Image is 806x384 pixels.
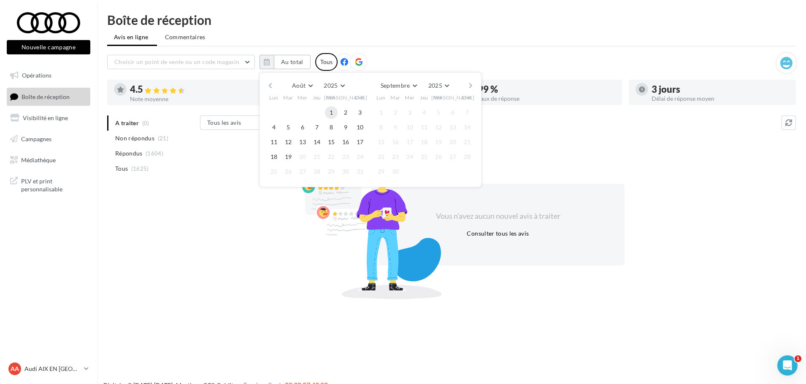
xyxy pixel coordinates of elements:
[268,165,280,178] button: 25
[22,93,70,100] span: Boîte de réception
[324,94,368,101] span: [PERSON_NAME]
[282,165,295,178] button: 26
[298,94,308,101] span: Mer
[405,94,415,101] span: Mer
[461,106,473,119] button: 7
[432,150,445,163] button: 26
[146,150,163,157] span: (1604)
[260,55,311,69] button: Au total
[381,82,410,89] span: Septembre
[200,115,284,130] button: Tous les avis
[115,149,143,158] span: Répondus
[462,94,472,101] span: Dim
[389,136,402,148] button: 16
[5,109,92,127] a: Visibilité en ligne
[428,82,442,89] span: 2025
[7,361,90,377] a: AA Audi AIX EN [GEOGRAPHIC_DATA]
[446,106,459,119] button: 6
[5,88,92,106] a: Boîte de réception
[21,135,51,142] span: Campagnes
[289,80,316,91] button: Août
[418,106,430,119] button: 4
[107,55,255,69] button: Choisir un point de vente ou un code magasin
[446,121,459,134] button: 13
[375,106,387,119] button: 1
[115,164,128,173] span: Tous
[432,121,445,134] button: 12
[461,150,473,163] button: 28
[354,106,366,119] button: 3
[355,94,365,101] span: Dim
[375,136,387,148] button: 15
[7,40,90,54] button: Nouvelle campagne
[313,94,321,101] span: Jeu
[403,106,416,119] button: 3
[158,135,168,142] span: (21)
[296,136,309,148] button: 13
[311,165,323,178] button: 28
[296,150,309,163] button: 20
[21,175,87,193] span: PLV et print personnalisable
[389,121,402,134] button: 9
[389,106,402,119] button: 2
[325,150,338,163] button: 22
[282,136,295,148] button: 12
[268,136,280,148] button: 11
[390,94,400,101] span: Mar
[282,121,295,134] button: 5
[268,150,280,163] button: 18
[131,165,149,172] span: (1625)
[478,96,615,102] div: Taux de réponse
[461,136,473,148] button: 21
[283,94,293,101] span: Mar
[296,121,309,134] button: 6
[339,136,352,148] button: 16
[777,355,798,376] iframe: Intercom live chat
[107,13,796,26] div: Boîte de réception
[418,121,430,134] button: 11
[354,121,366,134] button: 10
[446,150,459,163] button: 27
[207,119,241,126] span: Tous les avis
[5,172,92,197] a: PLV et print personnalisable
[420,94,428,101] span: Jeu
[325,121,338,134] button: 8
[130,96,268,102] div: Note moyenne
[5,67,92,84] a: Opérations
[376,94,386,101] span: Lun
[403,121,416,134] button: 10
[463,228,532,239] button: Consulter tous les avis
[425,211,571,222] div: Vous n'avez aucun nouvel avis à traiter
[311,136,323,148] button: 14
[403,150,416,163] button: 24
[377,80,420,91] button: Septembre
[292,82,306,89] span: Août
[432,106,445,119] button: 5
[375,121,387,134] button: 8
[652,85,789,94] div: 3 jours
[114,58,239,65] span: Choisir un point de vente ou un code magasin
[652,96,789,102] div: Délai de réponse moyen
[282,150,295,163] button: 19
[325,136,338,148] button: 15
[418,150,430,163] button: 25
[354,150,366,163] button: 24
[354,136,366,148] button: 17
[339,121,352,134] button: 9
[268,121,280,134] button: 4
[461,121,473,134] button: 14
[269,94,279,101] span: Lun
[315,53,338,71] div: Tous
[24,365,81,373] p: Audi AIX EN [GEOGRAPHIC_DATA]
[795,355,801,362] span: 1
[389,165,402,178] button: 30
[354,165,366,178] button: 31
[339,150,352,163] button: 23
[320,80,348,91] button: 2025
[130,85,268,94] div: 4.5
[425,80,452,91] button: 2025
[11,365,19,373] span: AA
[339,165,352,178] button: 30
[311,150,323,163] button: 21
[339,106,352,119] button: 2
